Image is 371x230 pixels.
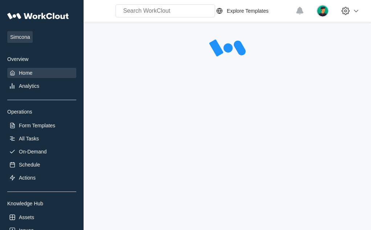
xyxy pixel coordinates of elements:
div: Form Templates [19,123,55,128]
div: Assets [19,214,34,220]
a: Assets [7,212,76,222]
a: Actions [7,173,76,183]
a: All Tasks [7,134,76,144]
div: Schedule [19,162,40,168]
img: user.png [316,5,329,17]
a: Explore Templates [215,7,292,15]
div: On-Demand [19,149,47,155]
a: On-Demand [7,147,76,157]
div: Explore Templates [227,8,269,14]
div: Home [19,70,32,76]
div: Actions [19,175,36,181]
div: Overview [7,56,76,62]
a: Analytics [7,81,76,91]
a: Form Templates [7,120,76,131]
a: Home [7,68,76,78]
a: Schedule [7,160,76,170]
div: Analytics [19,83,39,89]
span: Simcona [7,31,33,43]
div: Knowledge Hub [7,201,76,206]
div: Operations [7,109,76,115]
input: Search WorkClout [116,4,215,17]
div: All Tasks [19,136,39,141]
